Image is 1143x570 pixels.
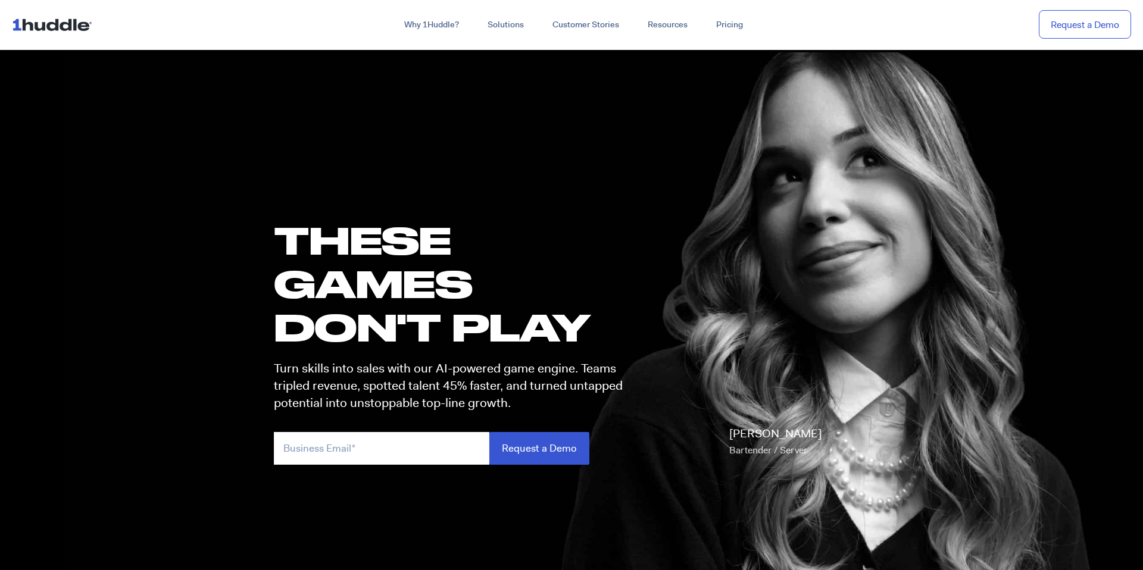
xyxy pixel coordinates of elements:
p: [PERSON_NAME] [729,425,822,459]
h1: these GAMES DON'T PLAY [274,218,633,349]
a: Customer Stories [538,14,633,36]
a: Resources [633,14,702,36]
a: Request a Demo [1039,10,1131,39]
span: Bartender / Server [729,444,807,456]
a: Solutions [473,14,538,36]
input: Request a Demo [489,432,589,465]
a: Why 1Huddle? [390,14,473,36]
a: Pricing [702,14,757,36]
input: Business Email* [274,432,489,465]
img: ... [12,13,97,36]
p: Turn skills into sales with our AI-powered game engine. Teams tripled revenue, spotted talent 45%... [274,360,633,412]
